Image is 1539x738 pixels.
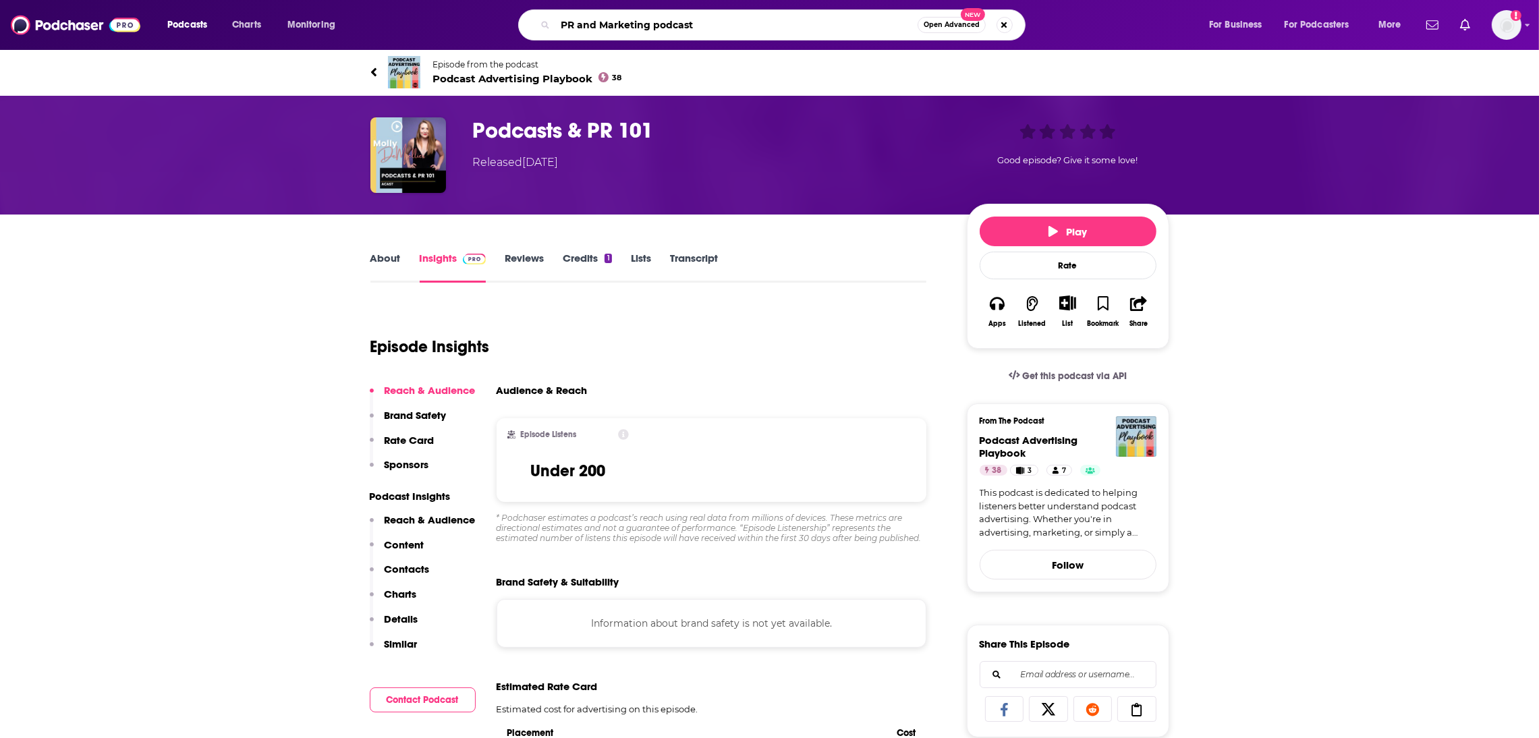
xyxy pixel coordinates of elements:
img: Podcast Advertising Playbook [1116,416,1156,457]
span: 38 [612,75,621,81]
button: Brand Safety [370,409,447,434]
p: Charts [385,588,417,600]
button: Rate Card [370,434,435,459]
img: Podcast Advertising Playbook [388,56,420,88]
button: Show profile menu [1492,10,1521,40]
p: Contacts [385,563,430,575]
div: List [1063,319,1073,328]
span: Logged in as LindaBurns [1492,10,1521,40]
button: Details [370,613,418,637]
a: Get this podcast via API [998,360,1138,393]
button: Play [980,217,1156,246]
button: Sponsors [370,458,429,483]
button: open menu [1369,14,1418,36]
a: Podcast Advertising PlaybookEpisode from the podcastPodcast Advertising Playbook38 [370,56,1169,88]
span: For Podcasters [1285,16,1349,34]
span: Good episode? Give it some love! [998,155,1138,165]
a: This podcast is dedicated to helping listeners better understand podcast advertising. Whether you... [980,486,1156,539]
a: Charts [223,14,269,36]
button: Listened [1015,287,1050,336]
a: Transcript [670,252,718,283]
a: Share on Facebook [985,696,1024,722]
div: Listened [1019,320,1046,328]
button: open menu [278,14,353,36]
h3: Podcasts & PR 101 [473,117,945,144]
a: About [370,252,401,283]
a: Share on X/Twitter [1029,696,1068,722]
button: open menu [158,14,225,36]
button: Reach & Audience [370,384,476,409]
button: Follow [980,550,1156,579]
img: Podcasts & PR 101 [370,117,446,193]
div: Share [1129,320,1148,328]
button: Bookmark [1086,287,1121,336]
div: * Podchaser estimates a podcast’s reach using real data from millions of devices. These metrics a... [497,513,927,543]
div: Bookmark [1087,320,1119,328]
h3: Audience & Reach [497,384,588,397]
p: Brand Safety [385,409,447,422]
h3: Under 200 [530,461,605,481]
button: Show More Button [1054,295,1082,310]
p: Rate Card [385,434,435,447]
button: Similar [370,637,418,662]
img: Podchaser - Follow, Share and Rate Podcasts [11,12,140,38]
a: Podcast Advertising Playbook [980,434,1078,459]
input: Email address or username... [991,662,1145,687]
div: Search podcasts, credits, & more... [531,9,1038,40]
button: open menu [1200,14,1279,36]
span: Get this podcast via API [1022,370,1127,382]
h2: Brand Safety & Suitability [497,575,619,588]
a: 38 [980,465,1007,476]
div: Released [DATE] [473,154,559,171]
img: Podchaser Pro [463,254,486,264]
a: Lists [631,252,651,283]
p: Sponsors [385,458,429,471]
p: Reach & Audience [385,513,476,526]
p: Details [385,613,418,625]
span: For Business [1209,16,1262,34]
a: InsightsPodchaser Pro [420,252,486,283]
span: Monitoring [287,16,335,34]
button: Content [370,538,424,563]
button: Open AdvancedNew [918,17,986,33]
h3: Share This Episode [980,637,1070,650]
a: Copy Link [1117,696,1156,722]
button: Reach & Audience [370,513,476,538]
a: Show notifications dropdown [1421,13,1444,36]
button: Apps [980,287,1015,336]
p: Similar [385,637,418,650]
span: More [1378,16,1401,34]
svg: Add a profile image [1511,10,1521,21]
span: New [961,8,985,21]
h1: Episode Insights [370,337,490,357]
span: Charts [232,16,261,34]
span: Podcasts [167,16,207,34]
p: Estimated cost for advertising on this episode. [497,704,927,714]
a: Share on Reddit [1073,696,1113,722]
p: Reach & Audience [385,384,476,397]
span: Open Advanced [924,22,980,28]
span: 38 [992,464,1002,478]
h3: From The Podcast [980,416,1146,426]
span: 3 [1028,464,1032,478]
h2: Episode Listens [521,430,577,439]
img: User Profile [1492,10,1521,40]
div: Show More ButtonList [1050,287,1085,336]
a: Credits1 [563,252,611,283]
div: 1 [605,254,611,263]
span: 7 [1062,464,1066,478]
button: Contacts [370,563,430,588]
span: Podcast Advertising Playbook [433,72,622,85]
input: Search podcasts, credits, & more... [555,14,918,36]
div: Information about brand safety is not yet available. [497,599,927,648]
a: Show notifications dropdown [1455,13,1476,36]
button: Share [1121,287,1156,336]
div: Rate [980,252,1156,279]
div: Search followers [980,661,1156,688]
a: 3 [1010,465,1038,476]
button: Contact Podcast [370,687,476,712]
button: open menu [1276,14,1369,36]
